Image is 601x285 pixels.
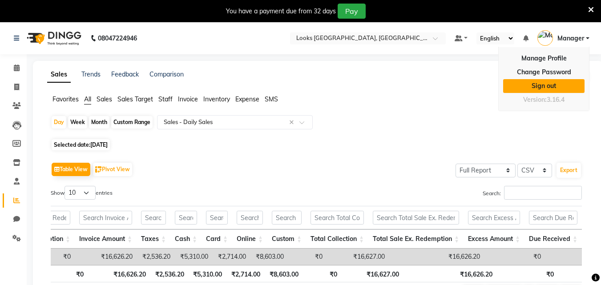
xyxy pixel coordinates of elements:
[288,249,327,265] td: ₹0
[158,95,173,103] span: Staff
[175,211,197,225] input: Search Cash
[272,211,302,225] input: Search Custom
[403,265,497,282] th: ₹16,626.20
[265,95,278,103] span: SMS
[51,186,113,200] label: Show entries
[178,95,198,103] span: Invoice
[202,229,232,249] th: Card: activate to sort column ascending
[306,229,368,249] th: Total Collection: activate to sort column ascending
[52,95,79,103] span: Favorites
[504,186,582,200] input: Search:
[503,79,585,93] a: Sign out
[311,211,364,225] input: Search Total Collection
[52,116,66,128] div: Day
[267,229,306,249] th: Custom: activate to sort column ascending
[79,211,132,225] input: Search Invoice Amount
[389,249,484,265] td: ₹16,626.20
[95,166,102,173] img: pivot.png
[237,211,263,225] input: Search Online
[373,211,459,225] input: Search Total Sale Ex. Redemption
[503,93,585,106] div: Version:3.16.4
[368,229,464,249] th: Total Sale Ex. Redemption: activate to sort column ascending
[141,211,166,225] input: Search Taxes
[75,229,137,249] th: Invoice Amount: activate to sort column ascending
[250,249,288,265] td: ₹8,603.00
[149,70,184,78] a: Comparison
[90,141,108,148] span: [DATE]
[484,249,545,265] td: ₹0
[537,30,553,46] img: Manager
[137,249,175,265] td: ₹2,536.20
[93,163,132,176] button: Pivot View
[52,163,90,176] button: Table View
[52,139,110,150] span: Selected date:
[206,211,228,225] input: Search Card
[88,265,150,282] th: ₹16,626.20
[203,95,230,103] span: Inventory
[189,265,227,282] th: ₹5,310.00
[232,229,267,249] th: Online: activate to sort column ascending
[303,265,342,282] th: ₹0
[89,116,109,128] div: Month
[47,67,71,83] a: Sales
[170,229,202,249] th: Cash: activate to sort column ascending
[557,163,581,178] button: Export
[111,116,153,128] div: Custom Range
[235,95,259,103] span: Expense
[289,118,297,127] span: Clear all
[497,265,558,282] th: ₹0
[226,265,265,282] th: ₹2,714.00
[503,65,585,79] a: Change Password
[213,249,250,265] td: ₹2,714.00
[68,116,87,128] div: Week
[265,265,303,282] th: ₹8,603.00
[503,52,585,65] a: Manage Profile
[226,7,336,16] div: You have a payment due from 32 days
[98,26,137,51] b: 08047224946
[483,186,582,200] label: Search:
[150,265,189,282] th: ₹2,536.20
[36,265,88,282] th: ₹0
[97,95,112,103] span: Sales
[81,70,101,78] a: Trends
[338,4,366,19] button: Pay
[464,229,524,249] th: Excess Amount: activate to sort column ascending
[137,229,170,249] th: Taxes: activate to sort column ascending
[75,249,137,265] td: ₹16,626.20
[342,265,403,282] th: ₹16,627.00
[327,249,389,265] td: ₹16,627.00
[524,229,582,249] th: Due Received: activate to sort column ascending
[175,249,213,265] td: ₹5,310.00
[117,95,153,103] span: Sales Target
[111,70,139,78] a: Feedback
[23,26,84,51] img: logo
[468,211,520,225] input: Search Excess Amount
[557,34,584,43] span: Manager
[529,211,577,225] input: Search Due Received
[84,95,91,103] span: All
[65,186,96,200] select: Showentries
